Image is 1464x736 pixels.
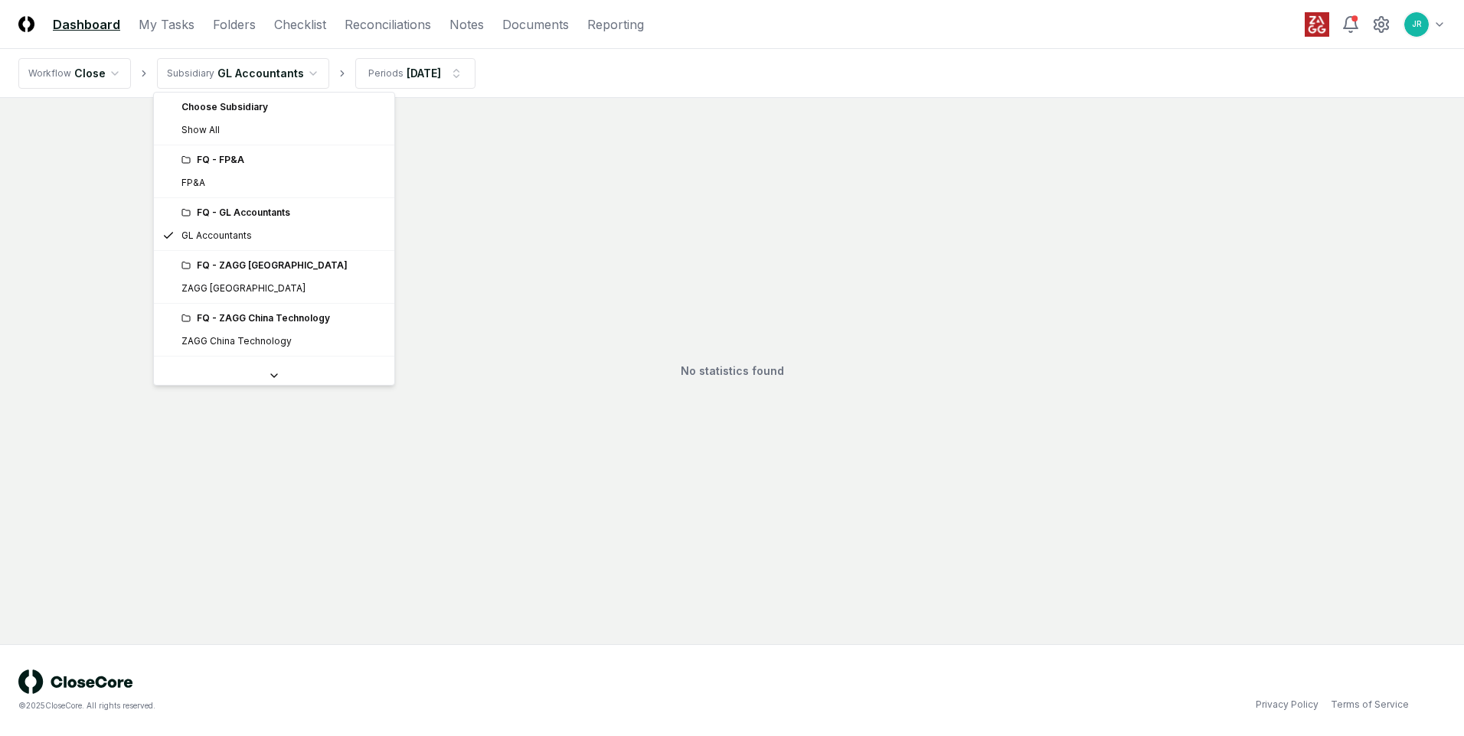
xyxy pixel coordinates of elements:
div: FP&A [181,176,205,190]
div: FQ - ZAGG [GEOGRAPHIC_DATA] Trading [181,364,385,378]
div: Choose Subsidiary [157,96,391,119]
div: ZAGG China Technology [181,334,292,348]
div: GL Accountants [181,229,252,243]
div: FQ - ZAGG [GEOGRAPHIC_DATA] [181,259,385,272]
div: FQ - GL Accountants [181,206,385,220]
div: FQ - FP&A [181,153,385,167]
span: Show All [181,123,220,137]
div: ZAGG [GEOGRAPHIC_DATA] [181,282,306,295]
div: FQ - ZAGG China Technology [181,311,385,325]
